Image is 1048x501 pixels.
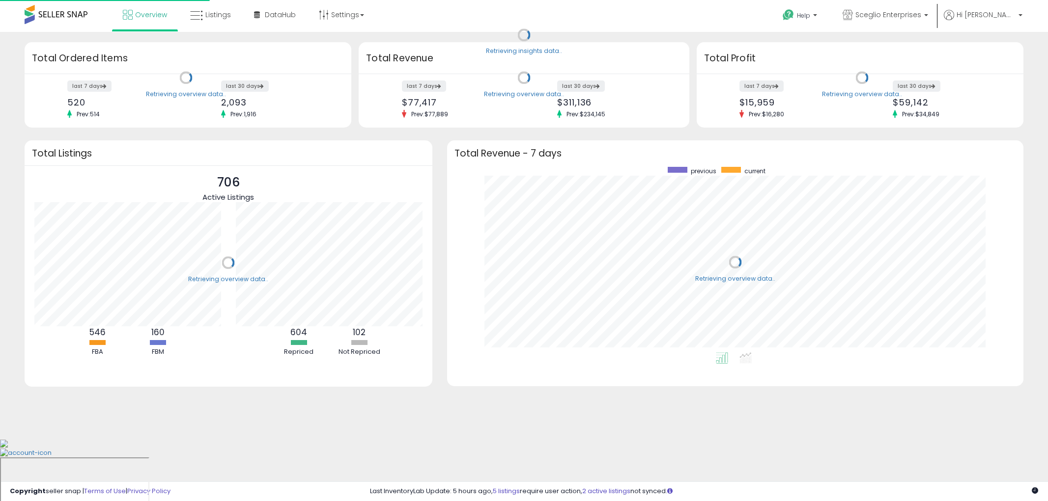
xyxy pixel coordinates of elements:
[775,1,827,32] a: Help
[822,90,902,99] div: Retrieving overview data..
[695,274,775,283] div: Retrieving overview data..
[188,275,268,284] div: Retrieving overview data..
[957,10,1016,20] span: Hi [PERSON_NAME]
[855,10,921,20] span: Sceglio Enterprises
[146,90,226,99] div: Retrieving overview data..
[135,10,167,20] span: Overview
[944,10,1022,32] a: Hi [PERSON_NAME]
[797,11,810,20] span: Help
[484,90,564,99] div: Retrieving overview data..
[265,10,296,20] span: DataHub
[205,10,231,20] span: Listings
[782,9,794,21] i: Get Help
